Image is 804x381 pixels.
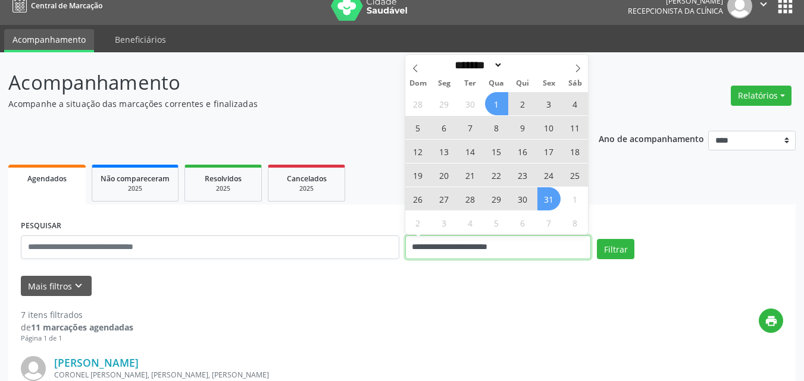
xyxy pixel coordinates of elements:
input: Year [503,59,542,71]
span: Novembro 7, 2025 [537,211,561,234]
span: Agendados [27,174,67,184]
span: Dom [405,80,431,87]
span: Outubro 5, 2025 [406,116,430,139]
span: Outubro 24, 2025 [537,163,561,187]
span: Outubro 11, 2025 [564,116,587,139]
p: Acompanhamento [8,68,559,97]
div: 2025 [277,184,336,193]
span: Outubro 18, 2025 [564,140,587,163]
span: Outubro 2, 2025 [511,92,534,115]
span: Outubro 12, 2025 [406,140,430,163]
span: Outubro 13, 2025 [433,140,456,163]
span: Outubro 17, 2025 [537,140,561,163]
span: Novembro 5, 2025 [485,211,508,234]
a: Beneficiários [107,29,174,50]
span: Outubro 14, 2025 [459,140,482,163]
p: Acompanhe a situação das marcações correntes e finalizadas [8,97,559,110]
select: Month [451,59,503,71]
span: Novembro 1, 2025 [564,187,587,210]
span: Recepcionista da clínica [628,6,723,16]
span: Outubro 3, 2025 [537,92,561,115]
i: keyboard_arrow_down [72,279,85,292]
button: Relatórios [731,86,792,106]
span: Outubro 30, 2025 [511,187,534,210]
span: Outubro 1, 2025 [485,92,508,115]
span: Setembro 29, 2025 [433,92,456,115]
button: print [759,308,783,333]
p: Ano de acompanhamento [599,131,704,146]
button: Mais filtroskeyboard_arrow_down [21,276,92,297]
div: CORONEL [PERSON_NAME], [PERSON_NAME], [PERSON_NAME] [54,370,605,380]
span: Outubro 25, 2025 [564,163,587,187]
a: [PERSON_NAME] [54,356,139,369]
span: Outubro 21, 2025 [459,163,482,187]
span: Outubro 28, 2025 [459,187,482,210]
i: print [765,314,778,328]
div: 2025 [101,184,170,193]
img: img [21,356,46,381]
span: Outubro 22, 2025 [485,163,508,187]
span: Outubro 10, 2025 [537,116,561,139]
span: Cancelados [287,174,327,184]
span: Novembro 6, 2025 [511,211,534,234]
span: Não compareceram [101,174,170,184]
span: Qua [483,80,509,87]
strong: 11 marcações agendadas [31,322,133,333]
span: Outubro 31, 2025 [537,187,561,210]
span: Central de Marcação [31,1,102,11]
span: Setembro 30, 2025 [459,92,482,115]
span: Outubro 27, 2025 [433,187,456,210]
span: Qui [509,80,536,87]
span: Outubro 6, 2025 [433,116,456,139]
span: Ter [457,80,483,87]
span: Novembro 8, 2025 [564,211,587,234]
span: Outubro 20, 2025 [433,163,456,187]
span: Outubro 16, 2025 [511,140,534,163]
div: de [21,321,133,333]
span: Outubro 15, 2025 [485,140,508,163]
span: Novembro 4, 2025 [459,211,482,234]
a: Acompanhamento [4,29,94,52]
span: Outubro 23, 2025 [511,163,534,187]
span: Novembro 2, 2025 [406,211,430,234]
button: Filtrar [597,239,634,259]
span: Outubro 8, 2025 [485,116,508,139]
div: 7 itens filtrados [21,308,133,321]
span: Outubro 29, 2025 [485,187,508,210]
span: Outubro 26, 2025 [406,187,430,210]
span: Outubro 7, 2025 [459,116,482,139]
span: Resolvidos [205,174,242,184]
span: Outubro 9, 2025 [511,116,534,139]
div: Página 1 de 1 [21,333,133,344]
div: 2025 [193,184,253,193]
span: Outubro 19, 2025 [406,163,430,187]
label: PESQUISAR [21,217,61,235]
span: Seg [431,80,457,87]
span: Setembro 28, 2025 [406,92,430,115]
span: Sáb [562,80,588,87]
span: Novembro 3, 2025 [433,211,456,234]
span: Sex [536,80,562,87]
span: Outubro 4, 2025 [564,92,587,115]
